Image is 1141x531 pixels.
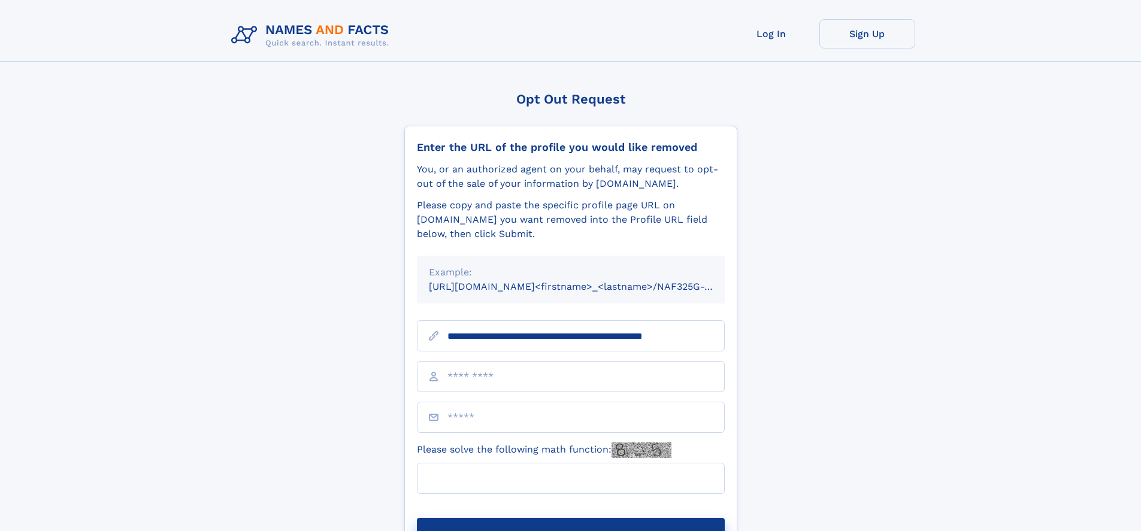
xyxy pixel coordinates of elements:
[429,281,747,292] small: [URL][DOMAIN_NAME]<firstname>_<lastname>/NAF325G-xxxxxxxx
[226,19,399,51] img: Logo Names and Facts
[417,442,671,458] label: Please solve the following math function:
[417,198,725,241] div: Please copy and paste the specific profile page URL on [DOMAIN_NAME] you want removed into the Pr...
[404,92,737,107] div: Opt Out Request
[417,141,725,154] div: Enter the URL of the profile you would like removed
[819,19,915,48] a: Sign Up
[724,19,819,48] a: Log In
[429,265,713,280] div: Example:
[417,162,725,191] div: You, or an authorized agent on your behalf, may request to opt-out of the sale of your informatio...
